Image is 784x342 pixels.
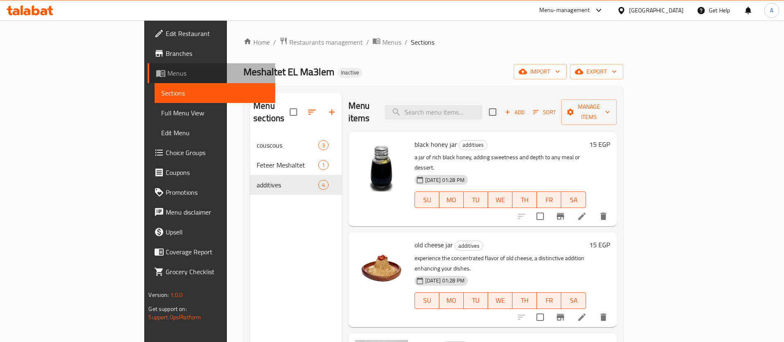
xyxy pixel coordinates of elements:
button: export [570,64,623,79]
p: experience the concentrated flavor of old cheese, a distinctive addition enhancing your dishes. [415,253,586,274]
span: 1 [319,161,328,169]
a: Support.OpsPlatform [148,312,201,323]
span: Menu disclaimer [166,207,269,217]
span: black honey jar [415,138,457,151]
a: Coupons [148,163,275,182]
button: TH [512,191,537,208]
span: TH [516,194,534,206]
span: additives [459,140,487,150]
div: Feteer Meshaltet1 [250,155,342,175]
img: black honey jar [355,139,408,191]
span: export [577,67,617,77]
span: Manage items [568,102,610,122]
span: Sort [533,108,556,117]
span: Edit Restaurant [166,29,269,38]
span: old cheese jar [415,239,453,251]
button: delete [593,206,613,226]
span: Add item [501,106,528,119]
button: Manage items [561,99,617,125]
span: WE [491,294,509,306]
a: Sections [155,83,275,103]
span: Sort items [528,106,561,119]
li: / [366,37,369,47]
span: Meshaltet EL Ma3lem [243,62,334,81]
div: Inactive [338,68,362,78]
a: Edit Restaurant [148,24,275,43]
span: Choice Groups [166,148,269,158]
span: Restaurants management [289,37,363,47]
span: Edit Menu [161,128,269,138]
button: delete [593,307,613,327]
h6: 15 EGP [589,139,610,150]
span: TH [516,294,534,306]
button: FR [537,292,561,309]
button: MO [439,292,464,309]
button: import [514,64,567,79]
span: import [520,67,560,77]
li: / [405,37,407,47]
span: Menus [167,68,269,78]
button: Branch-specific-item [550,206,570,226]
div: items [318,140,329,150]
input: search [385,105,482,120]
span: additives [455,241,483,251]
button: SU [415,191,439,208]
button: FR [537,191,561,208]
span: WE [491,194,509,206]
button: Branch-specific-item [550,307,570,327]
span: Select to update [531,208,549,225]
span: Upsell [166,227,269,237]
nav: Menu sections [250,132,342,198]
span: TU [467,294,485,306]
span: [DATE] 01:28 PM [422,277,468,285]
span: Select all sections [285,103,302,121]
span: SU [418,194,436,206]
div: [GEOGRAPHIC_DATA] [629,6,684,15]
span: MO [443,194,460,206]
span: Feteer Meshaltet [257,160,318,170]
p: a jar of rich black honey, adding sweetness and depth to any meal or dessert. [415,152,586,173]
span: 1.0.0 [170,289,183,300]
button: TU [464,191,488,208]
a: Edit menu item [577,312,587,322]
div: additives [257,180,318,190]
a: Promotions [148,182,275,202]
span: Coverage Report [166,247,269,257]
a: Menus [148,63,275,83]
button: WE [488,191,512,208]
span: 3 [319,141,328,149]
span: Grocery Checklist [166,267,269,277]
span: couscous [257,140,318,150]
button: TU [464,292,488,309]
button: TH [512,292,537,309]
span: Version: [148,289,169,300]
span: Sections [411,37,434,47]
button: WE [488,292,512,309]
a: Choice Groups [148,143,275,163]
h2: Menu items [348,100,375,124]
span: Select to update [531,309,549,326]
button: SU [415,292,439,309]
span: SA [565,294,582,306]
a: Menu disclaimer [148,202,275,222]
span: FR [540,294,558,306]
span: Menus [382,37,401,47]
a: Upsell [148,222,275,242]
span: Sections [161,88,269,98]
button: SA [561,191,586,208]
a: Edit menu item [577,211,587,221]
a: Branches [148,43,275,63]
span: Add [503,108,526,117]
button: Add [501,106,528,119]
button: SA [561,292,586,309]
span: Coupons [166,167,269,177]
span: 4 [319,181,328,189]
a: Grocery Checklist [148,262,275,282]
div: additives4 [250,175,342,195]
span: Inactive [338,69,362,76]
div: items [318,160,329,170]
span: Full Menu View [161,108,269,118]
span: Sort sections [302,102,322,122]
